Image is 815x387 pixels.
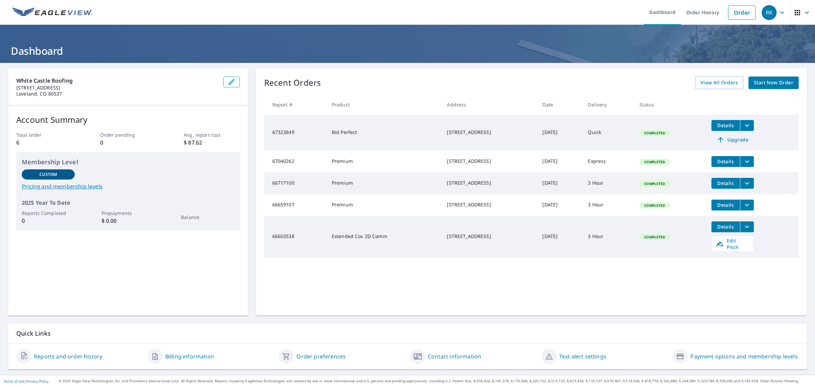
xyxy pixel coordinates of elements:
p: Recent Orders [264,77,321,89]
button: detailsBtn-67040262 [711,156,740,167]
a: Contact information [428,352,481,360]
span: Completed [640,181,669,186]
a: Payment options and membership levels [690,352,797,360]
span: Completed [640,203,669,208]
a: Order preferences [296,352,346,360]
button: detailsBtn-66603538 [711,221,740,232]
td: Premium [326,172,442,194]
p: White Castle Roofing [16,77,218,85]
div: [STREET_ADDRESS] [447,158,531,165]
button: detailsBtn-66659107 [711,200,740,211]
div: [STREET_ADDRESS] [447,233,531,240]
p: © 2025 Eagle View Technologies, Inc. and Pictometry International Corp. All Rights Reserved. Repo... [59,378,812,384]
p: 0 [22,217,75,225]
span: Completed [640,159,669,164]
a: Start New Order [748,77,799,89]
button: filesDropdownBtn-67040262 [740,156,754,167]
button: detailsBtn-67323849 [711,120,740,131]
th: Delivery [582,95,634,115]
td: [DATE] [537,216,582,257]
p: 6 [16,138,72,147]
p: 0 [100,138,156,147]
span: Completed [640,235,669,239]
span: Details [716,122,736,129]
p: Account Summary [16,114,240,126]
div: RK [762,5,777,20]
th: Product [326,95,442,115]
td: [DATE] [537,172,582,194]
a: Order [728,5,756,20]
p: 2025 Year To Date [22,199,234,207]
p: $ 87.62 [184,138,239,147]
p: Custom [39,171,57,178]
p: | [3,379,49,383]
a: Text alert settings [559,352,606,360]
a: Billing information [165,352,214,360]
p: Membership Level [22,157,234,167]
span: Start New Order [754,79,793,87]
td: 3 Hour [582,172,634,194]
span: View All Orders [701,79,738,87]
td: Premium [326,151,442,172]
th: Date [537,95,582,115]
th: Report # [264,95,326,115]
p: Reports Completed [22,209,75,217]
td: [DATE] [537,194,582,216]
h1: Dashboard [8,44,807,58]
p: Balance [181,214,234,221]
button: detailsBtn-66717100 [711,178,740,189]
p: Loveland, CO 80537 [16,91,218,97]
td: 3 Hour [582,194,634,216]
p: Prepayments [102,209,155,217]
p: Quick Links [16,329,799,338]
a: Privacy Policy [26,379,49,384]
a: Terms of Use [3,379,24,384]
a: Reports and order history [34,352,102,360]
button: filesDropdownBtn-66603538 [740,221,754,232]
div: [STREET_ADDRESS] [447,180,531,186]
p: [STREET_ADDRESS] [16,85,218,91]
th: Address [441,95,537,115]
p: Order pending [100,131,156,138]
span: Details [716,180,736,186]
span: Upgrade [716,136,750,144]
td: 66659107 [264,194,326,216]
span: Completed [640,131,669,135]
td: Quick [582,115,634,151]
button: filesDropdownBtn-67323849 [740,120,754,131]
td: 67323849 [264,115,326,151]
div: [STREET_ADDRESS] [447,129,531,136]
a: Upgrade [711,134,754,145]
a: View All Orders [695,77,743,89]
div: [STREET_ADDRESS] [447,201,531,208]
td: 66717100 [264,172,326,194]
td: [DATE] [537,151,582,172]
td: 67040262 [264,151,326,172]
td: 66603538 [264,216,326,257]
td: Bid Perfect [326,115,442,151]
p: Avg. report cost [184,131,239,138]
p: $ 0.00 [102,217,155,225]
td: [DATE] [537,115,582,151]
p: Total order [16,131,72,138]
th: Status [634,95,706,115]
td: Extended Cov 2D Comm [326,216,442,257]
span: Edit Pitch [716,237,749,250]
td: 3 Hour [582,216,634,257]
button: filesDropdownBtn-66717100 [740,178,754,189]
button: filesDropdownBtn-66659107 [740,200,754,211]
a: Edit Pitch [711,236,754,252]
span: Details [716,202,736,208]
span: Details [716,158,736,165]
a: Pricing and membership levels [22,182,234,190]
span: Details [716,223,736,230]
td: Premium [326,194,442,216]
td: Express [582,151,634,172]
img: EV Logo [12,7,92,18]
